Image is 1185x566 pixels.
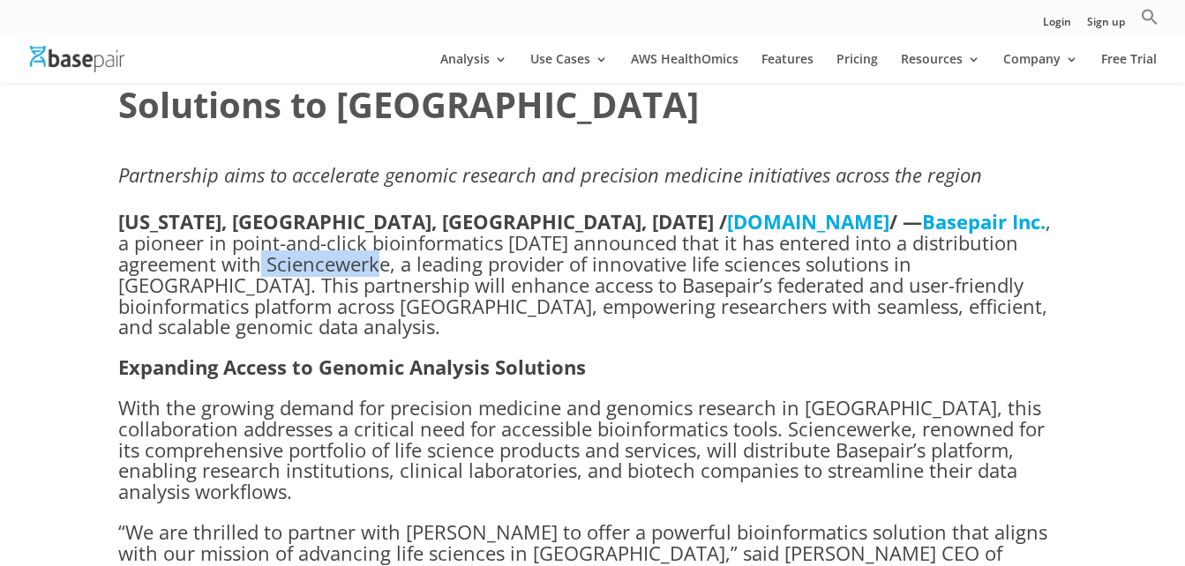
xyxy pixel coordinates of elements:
[440,53,507,83] a: Analysis
[118,161,982,188] i: Partnership aims to accelerate genomic research and precision medicine initiatives across the region
[530,53,608,83] a: Use Cases
[118,208,1046,235] strong: [US_STATE], [GEOGRAPHIC_DATA], [GEOGRAPHIC_DATA], [DATE] / / —
[727,208,889,235] a: [DOMAIN_NAME]
[118,398,1066,522] p: With the growing demand for precision medicine and genomics research in [GEOGRAPHIC_DATA], this c...
[1097,478,1164,545] iframe: Drift Widget Chat Controller
[901,53,980,83] a: Resources
[1003,53,1078,83] a: Company
[118,354,586,380] strong: Expanding Access to Genomic Analysis Solutions
[1043,17,1071,35] a: Login
[836,53,878,83] a: Pricing
[1141,8,1159,35] a: Search Icon Link
[1141,8,1159,26] svg: Search
[30,46,124,71] img: Basepair
[631,53,739,83] a: AWS HealthOmics
[1101,53,1157,83] a: Free Trial
[1087,17,1125,35] a: Sign up
[922,208,1046,235] a: Basepair Inc.
[118,212,1066,357] p: , a pioneer in point-and-click bioinformatics [DATE] announced that it has entered into a distrib...
[761,53,814,83] a: Features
